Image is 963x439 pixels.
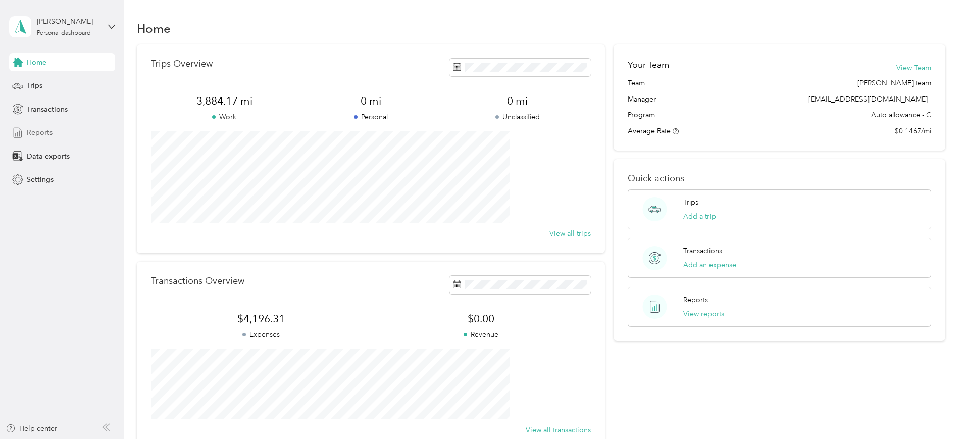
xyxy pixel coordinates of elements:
[444,94,591,108] span: 0 mi
[683,246,722,256] p: Transactions
[628,78,645,88] span: Team
[683,260,736,270] button: Add an expense
[871,110,931,120] span: Auto allowance - C
[27,57,46,68] span: Home
[27,174,54,185] span: Settings
[6,423,57,434] button: Help center
[297,112,444,122] p: Personal
[683,295,708,305] p: Reports
[151,112,297,122] p: Work
[628,110,655,120] span: Program
[27,104,68,115] span: Transactions
[628,127,671,135] span: Average Rate
[27,151,70,162] span: Data exports
[895,126,931,136] span: $0.1467/mi
[628,94,656,105] span: Manager
[137,23,171,34] h1: Home
[906,382,963,439] iframe: Everlance-gr Chat Button Frame
[628,173,931,184] p: Quick actions
[151,94,297,108] span: 3,884.17 mi
[151,312,371,326] span: $4,196.31
[37,30,91,36] div: Personal dashboard
[151,329,371,340] p: Expenses
[27,127,53,138] span: Reports
[371,312,591,326] span: $0.00
[683,309,724,319] button: View reports
[628,59,669,71] h2: Your Team
[808,95,928,104] span: [EMAIL_ADDRESS][DOMAIN_NAME]
[37,16,100,27] div: [PERSON_NAME]
[297,94,444,108] span: 0 mi
[896,63,931,73] button: View Team
[683,197,698,208] p: Trips
[444,112,591,122] p: Unclassified
[151,276,244,286] p: Transactions Overview
[857,78,931,88] span: [PERSON_NAME] team
[27,80,42,91] span: Trips
[683,211,716,222] button: Add a trip
[549,228,591,239] button: View all trips
[151,59,213,69] p: Trips Overview
[526,425,591,435] button: View all transactions
[371,329,591,340] p: Revenue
